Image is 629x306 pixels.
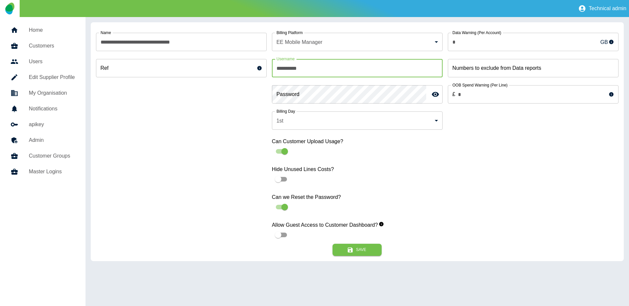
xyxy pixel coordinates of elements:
a: Master Logins [5,164,80,180]
a: Edit Supplier Profile [5,69,80,85]
a: Home [5,22,80,38]
button: Save [333,244,382,256]
svg: This sets the warning limit for each line’s Out-of-Bundle usage and usage exceeding the limit wil... [609,92,614,97]
h5: My Organisation [29,89,75,97]
a: My Organisation [5,85,80,101]
h5: Notifications [29,105,75,113]
h5: Edit Supplier Profile [29,73,75,81]
label: Can Customer Upload Usage? [272,138,443,145]
h5: Master Logins [29,168,75,176]
svg: When enabled, this allows guest users to view your customer dashboards. [379,221,384,227]
label: Allow Guest Access to Customer Dashboard? [272,221,443,229]
label: OOB Spend Warning (Per Line) [452,82,507,88]
div: 1st [272,111,443,130]
h5: Home [29,26,75,34]
button: toggle password visibility [429,88,442,101]
a: Customers [5,38,80,54]
label: Can we Reset the Password? [272,193,443,201]
div: EE Mobile Manager [272,33,443,51]
label: Username [276,56,295,62]
a: Customer Groups [5,148,80,164]
img: Logo [5,3,14,14]
button: Technical admin [576,2,629,15]
a: Users [5,54,80,69]
a: Notifications [5,101,80,117]
h5: Customers [29,42,75,50]
label: Billing Platform [276,30,303,35]
p: Technical admin [589,6,626,11]
svg: This is a unique reference for your use - it can be anything [257,66,262,71]
label: Data Warning (Per Account) [452,30,501,35]
h5: apikey [29,121,75,128]
label: Name [101,30,111,35]
a: apikey [5,117,80,132]
h5: Customer Groups [29,152,75,160]
p: £ [452,90,455,98]
h5: Users [29,58,75,66]
label: Billing Day [276,108,295,114]
svg: This sets the monthly warning limit for your customer’s Mobile Data usage and will be displayed a... [609,39,614,45]
label: Hide Unused Lines Costs? [272,165,443,173]
h5: Admin [29,136,75,144]
a: Admin [5,132,80,148]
